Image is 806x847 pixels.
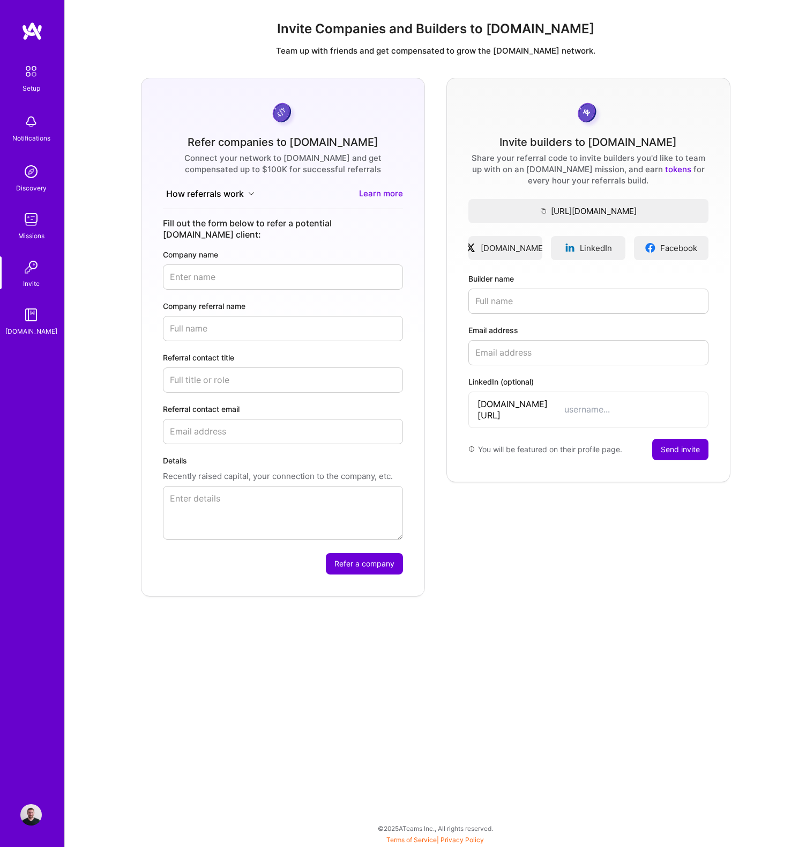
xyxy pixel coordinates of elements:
[73,21,797,37] h1: Invite Companies and Builders to [DOMAIN_NAME]
[73,45,797,56] p: Team up with friends and get compensated to grow the [DOMAIN_NAME] network.
[20,209,42,230] img: teamwork
[580,242,612,254] span: LinkedIn
[12,132,50,144] div: Notifications
[634,236,708,260] a: Facebook
[21,21,43,41] img: logo
[163,188,258,200] button: How referrals work
[326,553,403,575] button: Refer a company
[64,815,806,842] div: © 2025 ATeams Inc., All rights reserved.
[20,60,42,83] img: setup
[441,836,484,844] a: Privacy Policy
[18,230,44,241] div: Missions
[16,182,47,194] div: Discovery
[163,352,403,363] label: Referral contact title
[468,325,708,336] label: Email address
[386,836,437,844] a: Terms of Service
[359,188,403,200] a: Learn more
[163,300,403,312] label: Company referral name
[163,419,403,444] input: Email address
[18,804,44,826] a: User Avatar
[477,399,564,421] span: [DOMAIN_NAME][URL]
[465,242,476,253] img: xLogo
[665,164,691,174] a: tokens
[163,470,403,482] p: Recently raised capital, your connection to the company, etc.
[20,111,42,132] img: bell
[163,403,403,415] label: Referral contact email
[468,289,708,314] input: Full name
[163,249,403,260] label: Company name
[5,326,57,337] div: [DOMAIN_NAME]
[551,236,625,260] a: LinkedIn
[20,256,42,278] img: Invite
[574,100,602,128] img: grayCoin
[188,137,378,148] div: Refer companies to [DOMAIN_NAME]
[564,404,699,415] input: username...
[386,836,484,844] span: |
[645,242,656,253] img: facebookLogo
[20,161,42,182] img: discovery
[468,340,708,365] input: Email address
[163,455,403,466] label: Details
[163,218,403,240] div: Fill out the form below to refer a potential [DOMAIN_NAME] client:
[468,236,543,260] a: [DOMAIN_NAME]
[652,439,708,460] button: Send invite
[20,304,42,326] img: guide book
[468,199,708,223] button: [URL][DOMAIN_NAME]
[468,273,708,284] label: Builder name
[564,242,576,253] img: linkedinLogo
[468,439,622,460] div: You will be featured on their profile page.
[269,100,297,128] img: purpleCoin
[499,137,677,148] div: Invite builders to [DOMAIN_NAME]
[468,152,708,186] div: Share your referral code to invite builders you'd like to team up with on an [DOMAIN_NAME] missio...
[23,83,40,94] div: Setup
[163,316,403,341] input: Full name
[163,367,403,393] input: Full title or role
[163,264,403,290] input: Enter name
[163,152,403,175] div: Connect your network to [DOMAIN_NAME] and get compensated up to $100K for successful referrals
[660,242,697,254] span: Facebook
[468,205,708,217] span: [URL][DOMAIN_NAME]
[20,804,42,826] img: User Avatar
[23,278,40,289] div: Invite
[481,242,546,254] span: [DOMAIN_NAME]
[468,376,708,387] label: LinkedIn (optional)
